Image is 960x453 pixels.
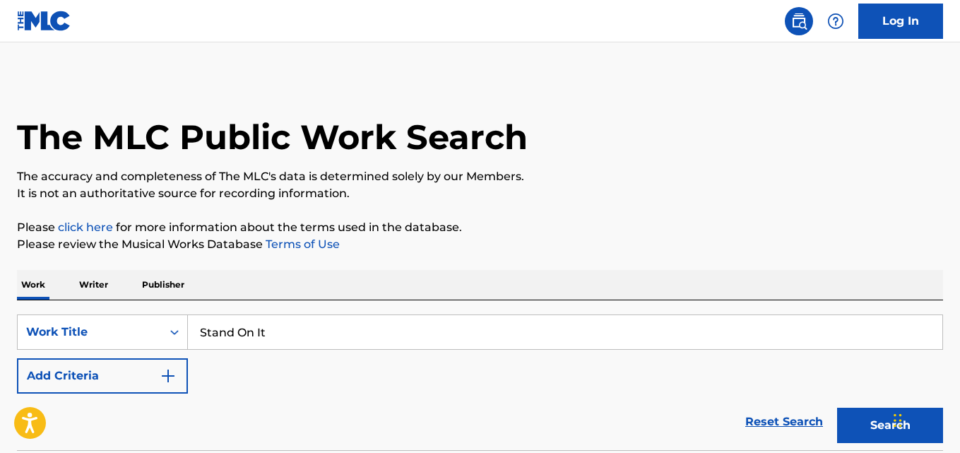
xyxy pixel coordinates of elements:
p: Work [17,270,49,300]
h1: The MLC Public Work Search [17,116,528,158]
img: help [827,13,844,30]
p: It is not an authoritative source for recording information. [17,185,943,202]
div: Drag [894,399,902,442]
div: Help [822,7,850,35]
button: Add Criteria [17,358,188,394]
p: Please review the Musical Works Database [17,236,943,253]
iframe: Chat Widget [889,385,960,453]
a: Terms of Use [263,237,340,251]
p: The accuracy and completeness of The MLC's data is determined solely by our Members. [17,168,943,185]
img: 9d2ae6d4665cec9f34b9.svg [160,367,177,384]
form: Search Form [17,314,943,450]
a: click here [58,220,113,234]
a: Log In [858,4,943,39]
a: Reset Search [738,406,830,437]
div: Work Title [26,324,153,341]
a: Public Search [785,7,813,35]
p: Please for more information about the terms used in the database. [17,219,943,236]
img: MLC Logo [17,11,71,31]
p: Publisher [138,270,189,300]
p: Writer [75,270,112,300]
button: Search [837,408,943,443]
img: search [790,13,807,30]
